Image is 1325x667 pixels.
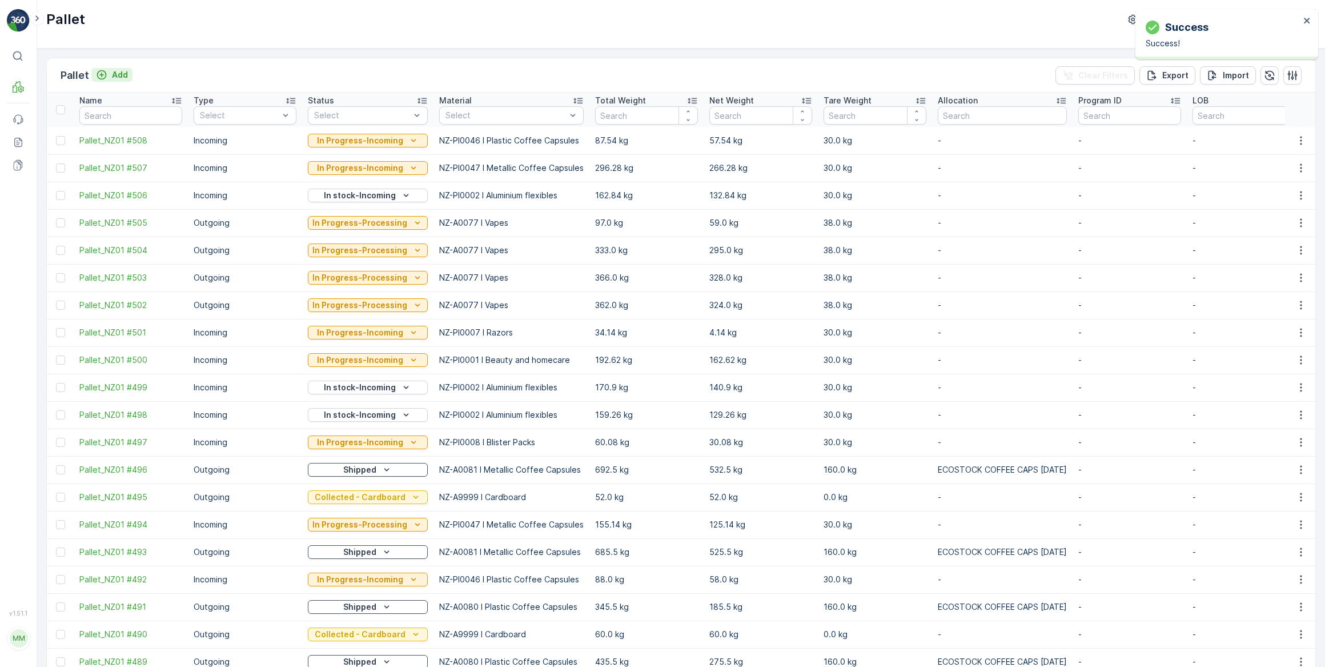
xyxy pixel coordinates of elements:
[308,134,428,147] button: In Progress-Incoming
[709,135,812,146] p: 57.54 kg
[824,106,926,125] input: Search
[439,629,584,640] p: NZ-A9999 I Cardboard
[308,189,428,202] button: In stock-Incoming
[595,217,698,229] p: 97.0 kg
[932,319,1073,346] td: -
[308,463,428,477] button: Shipped
[1078,492,1181,503] p: -
[56,438,65,447] div: Toggle Row Selected
[439,464,584,476] p: NZ-A0081 I Metallic Coffee Capsules
[194,272,296,283] p: Outgoing
[79,245,182,256] a: Pallet_NZ01 #504
[932,484,1073,511] td: -
[317,574,403,585] p: In Progress-Incoming
[61,67,89,83] p: Pallet
[1078,327,1181,338] p: -
[317,135,403,146] p: In Progress-Incoming
[932,429,1073,456] td: -
[595,382,698,393] p: 170.9 kg
[79,629,182,640] a: Pallet_NZ01 #490
[79,546,182,558] a: Pallet_NZ01 #493
[439,245,584,256] p: NZ-A0077 I Vapes
[79,601,182,613] a: Pallet_NZ01 #491
[317,327,403,338] p: In Progress-Incoming
[439,327,584,338] p: NZ-PI0007 I Razors
[56,218,65,227] div: Toggle Row Selected
[1146,38,1300,49] p: Success!
[315,492,405,503] p: Collected - Cardboard
[824,574,926,585] p: 30.0 kg
[79,437,182,448] a: Pallet_NZ01 #497
[1192,272,1295,283] p: -
[824,95,872,106] p: Tare Weight
[709,217,812,229] p: 59.0 kg
[7,9,30,32] img: logo
[824,272,926,283] p: 38.0 kg
[56,191,65,200] div: Toggle Row Selected
[317,354,403,366] p: In Progress-Incoming
[308,573,428,586] button: In Progress-Incoming
[439,190,584,201] p: NZ-PI0002 I Aluminium flexibles
[194,382,296,393] p: Incoming
[79,135,182,146] a: Pallet_NZ01 #508
[79,519,182,530] span: Pallet_NZ01 #494
[1078,629,1181,640] p: -
[595,162,698,174] p: 296.28 kg
[343,464,376,476] p: Shipped
[709,382,812,393] p: 140.9 kg
[595,190,698,201] p: 162.84 kg
[194,519,296,530] p: Incoming
[439,519,584,530] p: NZ-PI0047 I Metallic Coffee Capsules
[194,135,296,146] p: Incoming
[1078,574,1181,585] p: -
[932,346,1073,374] td: -
[439,272,584,283] p: NZ-A0077 I Vapes
[824,492,926,503] p: 0.0 kg
[79,327,182,338] span: Pallet_NZ01 #501
[932,566,1073,593] td: -
[709,245,812,256] p: 295.0 kg
[1192,519,1295,530] p: -
[308,243,428,257] button: In Progress-Processing
[56,383,65,392] div: Toggle Row Selected
[1078,437,1181,448] p: -
[709,601,812,613] p: 185.5 kg
[56,301,65,310] div: Toggle Row Selected
[10,629,28,648] div: MM
[824,519,926,530] p: 30.0 kg
[709,95,754,106] p: Net Weight
[324,190,396,201] p: In stock-Incoming
[1192,217,1295,229] p: -
[1192,245,1295,256] p: -
[1078,546,1181,558] p: -
[194,601,296,613] p: Outgoing
[1165,19,1208,35] p: Success
[194,162,296,174] p: Incoming
[56,520,65,529] div: Toggle Row Selected
[324,409,396,421] p: In stock-Incoming
[1078,272,1181,283] p: -
[439,162,584,174] p: NZ-PI0047 I Metallic Coffee Capsules
[1139,66,1195,85] button: Export
[439,135,584,146] p: NZ-PI0046 I Plastic Coffee Capsules
[1078,382,1181,393] p: -
[194,546,296,558] p: Outgoing
[194,95,214,106] p: Type
[194,354,296,366] p: Incoming
[1078,106,1181,125] input: Search
[112,69,128,81] p: Add
[932,374,1073,401] td: -
[932,127,1073,154] td: -
[709,327,812,338] p: 4.14 kg
[709,409,812,421] p: 129.26 kg
[938,464,1067,476] p: ECOSTOCK COFFEE CAPS [DATE]
[1303,16,1311,27] button: close
[79,190,182,201] span: Pallet_NZ01 #506
[938,95,978,106] p: Allocation
[932,291,1073,319] td: -
[1078,95,1122,106] p: Program ID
